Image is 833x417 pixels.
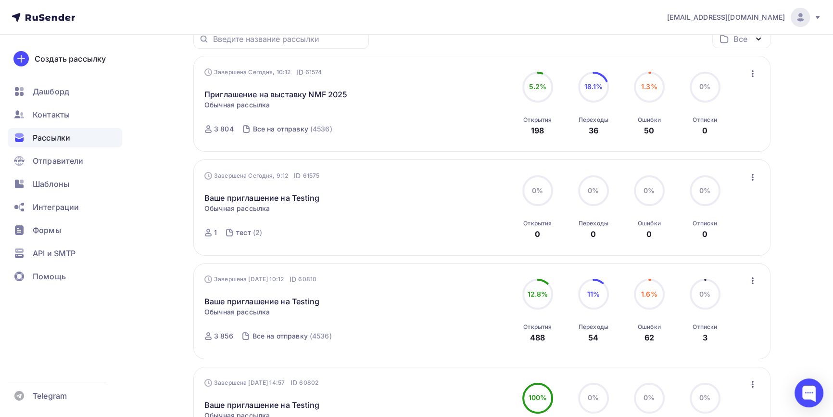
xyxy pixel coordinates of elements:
[236,228,251,237] div: тест
[214,228,217,237] div: 1
[703,332,707,343] div: 3
[204,67,322,77] div: Завершена Сегодня, 10:12
[530,332,545,343] div: 488
[588,332,598,343] div: 54
[693,323,717,331] div: Отписки
[204,274,316,284] div: Завершена [DATE] 10:12
[535,228,540,240] div: 0
[33,201,79,213] span: Интеграции
[646,228,652,240] div: 0
[531,125,544,136] div: 198
[33,390,67,402] span: Telegram
[644,393,655,402] span: 0%
[712,29,770,48] button: Все
[204,89,347,100] a: Приглашение на выставку NMF 2025
[253,124,308,134] div: Все на отправку
[298,274,316,284] span: 60810
[235,225,263,240] a: тест (2)
[693,220,717,227] div: Отписки
[702,125,707,136] div: 0
[584,82,603,91] span: 18.1%
[579,220,608,227] div: Переходы
[8,221,122,240] a: Формы
[667,13,785,22] span: [EMAIL_ADDRESS][DOMAIN_NAME]
[213,34,363,44] input: Введите название рассылки
[699,82,710,91] span: 0%
[699,290,710,298] span: 0%
[528,393,547,402] span: 100%
[589,125,598,136] div: 36
[214,331,233,341] div: 3 856
[532,186,543,195] span: 0%
[638,323,661,331] div: Ошибки
[33,248,76,259] span: API и SMTP
[693,116,717,124] div: Отписки
[33,132,70,143] span: Рассылки
[33,178,69,190] span: Шаблоны
[638,116,661,124] div: Ошибки
[33,271,66,282] span: Помощь
[33,86,69,97] span: Дашборд
[252,328,333,344] a: Все на отправку (4536)
[204,192,319,204] a: Ваше приглашение на Testing
[33,224,61,236] span: Формы
[204,296,319,307] a: Ваше приглашение на Testing
[214,124,234,134] div: 3 804
[310,124,332,134] div: (4536)
[644,186,655,195] span: 0%
[296,67,303,77] span: ID
[644,125,654,136] div: 50
[638,220,661,227] div: Ошибки
[8,151,122,170] a: Отправители
[204,171,319,181] div: Завершена Сегодня, 9:12
[204,378,318,388] div: Завершена [DATE] 14:57
[290,274,296,284] span: ID
[529,82,546,91] span: 5.2%
[527,290,548,298] span: 12.8%
[8,128,122,147] a: Рассылки
[299,378,318,388] span: 60802
[204,100,270,110] span: Обычная рассылка
[303,171,320,181] span: 61575
[305,67,322,77] span: 61574
[699,186,710,195] span: 0%
[8,105,122,124] a: Контакты
[588,393,599,402] span: 0%
[33,155,84,167] span: Отправители
[641,290,657,298] span: 1.6%
[644,332,654,343] div: 62
[579,323,608,331] div: Переходы
[8,174,122,194] a: Шаблоны
[253,228,262,237] div: (2)
[699,393,710,402] span: 0%
[252,331,308,341] div: Все на отправку
[204,204,270,213] span: Обычная рассылка
[310,331,332,341] div: (4536)
[588,186,599,195] span: 0%
[290,378,297,388] span: ID
[641,82,657,91] span: 1.3%
[587,290,600,298] span: 11%
[702,228,707,240] div: 0
[523,116,552,124] div: Открытия
[591,228,596,240] div: 0
[252,121,333,137] a: Все на отправку (4536)
[33,109,70,120] span: Контакты
[204,307,270,317] span: Обычная рассылка
[523,323,552,331] div: Открытия
[579,116,608,124] div: Переходы
[733,33,747,45] div: Все
[294,171,301,181] span: ID
[35,53,106,65] div: Создать рассылку
[523,220,552,227] div: Открытия
[8,82,122,101] a: Дашборд
[204,399,319,411] a: Ваше приглашение на Testing
[667,8,821,27] a: [EMAIL_ADDRESS][DOMAIN_NAME]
